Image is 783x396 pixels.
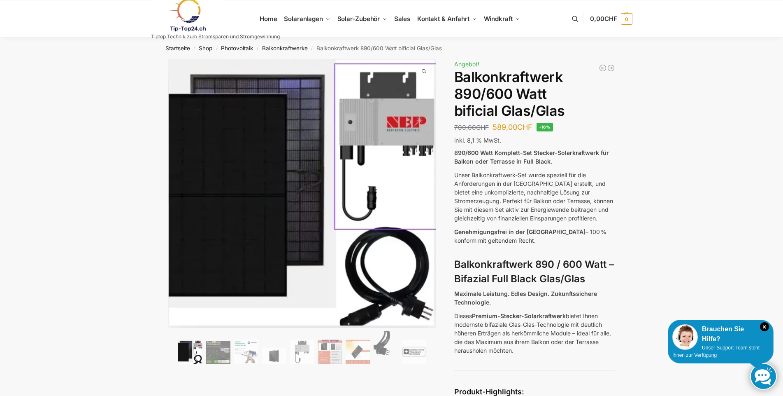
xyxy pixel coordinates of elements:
a: 0,00CHF 0 [590,7,632,31]
a: Windkraft [480,0,523,37]
span: / [308,45,316,52]
span: Angebot! [454,61,479,68]
span: 0,00 [590,15,617,23]
bdi: 589,00 [493,123,532,131]
strong: Premium-Stecker-Solarkraftwerk [472,312,566,319]
a: Photovoltaik [221,45,253,52]
a: Solaranlagen [281,0,334,37]
span: – 100 % konform mit geltendem Recht. [454,228,606,244]
span: CHF [604,15,617,23]
i: Schließen [760,322,769,331]
p: Unser Balkonkraftwerk-Set wurde speziell für die Anforderungen in der [GEOGRAPHIC_DATA] erstellt,... [454,171,615,223]
img: Balkonkraftwerk 890/600 Watt bificial Glas/Glas – Bild 2 [206,341,230,364]
img: Maysun [262,348,286,364]
img: Bificiales Hochleistungsmodul [178,340,202,364]
a: 890/600 Watt Solarkraftwerk + 2,7 KW Batteriespeicher Genehmigungsfrei [599,64,607,72]
span: -16% [537,123,553,131]
img: Balkonkraftwerk 890/600 Watt bificial Glas/Glas 3 [436,59,704,315]
span: Genehmigungsfrei in der [GEOGRAPHIC_DATA] [454,228,586,235]
img: Balkonkraftwerk 890/600 Watt bificial Glas/Glas – Bild 5 [290,340,314,364]
span: Solar-Zubehör [337,15,380,23]
span: CHF [476,124,489,131]
span: 0 [621,13,632,25]
span: Sales [394,15,411,23]
span: / [253,45,262,52]
span: Windkraft [484,15,513,23]
strong: 890/600 Watt Komplett-Set Stecker-Solarkraftwerk für Balkon oder Terrasse in Full Black. [454,149,609,165]
p: Tiptop Technik zum Stromsparen und Stromgewinnung [151,34,280,39]
img: Balkonkraftwerk 890/600 Watt bificial Glas/Glas – Bild 3 [234,340,258,364]
p: Dieses bietet Ihnen modernste bifaziale Glas-Glas-Technologie mit deutlich höheren Erträgen als h... [454,312,615,355]
img: Anschlusskabel-3meter_schweizer-stecker [374,331,398,364]
span: / [190,45,199,52]
span: Unser Support-Team steht Ihnen zur Verfügung [672,345,760,358]
bdi: 700,00 [454,124,489,131]
a: Sales [390,0,414,37]
a: Balkonkraftwerke [262,45,308,52]
img: Bificial 30 % mehr Leistung [346,340,370,364]
span: Kontakt & Anfahrt [417,15,469,23]
img: Balkonkraftwerk 890/600 Watt bificial Glas/Glas – Bild 9 [402,340,426,364]
img: Bificial im Vergleich zu billig Modulen [318,340,342,364]
div: Brauchen Sie Hilfe? [672,324,769,344]
a: Kontakt & Anfahrt [414,0,480,37]
a: Shop [199,45,212,52]
strong: Produkt-Highlights: [454,387,524,396]
a: Solar-Zubehör [334,0,390,37]
img: Customer service [672,324,698,350]
span: CHF [517,123,532,131]
a: Startseite [165,45,190,52]
h1: Balkonkraftwerk 890/600 Watt bificial Glas/Glas [454,69,615,119]
span: / [212,45,221,52]
span: inkl. 8,1 % MwSt. [454,137,501,144]
a: Steckerkraftwerk 890/600 Watt, mit Ständer für Terrasse inkl. Lieferung [607,64,615,72]
strong: Balkonkraftwerk 890 / 600 Watt – Bifazial Full Black Glas/Glas [454,258,614,285]
span: Solaranlagen [284,15,323,23]
nav: Breadcrumb [151,37,632,59]
strong: Maximale Leistung. Edles Design. Zukunftssichere Technologie. [454,290,597,306]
